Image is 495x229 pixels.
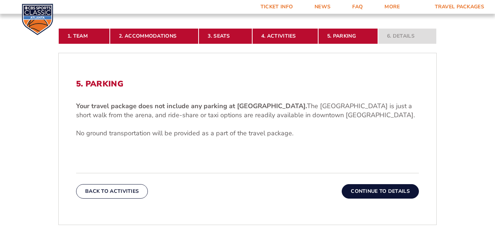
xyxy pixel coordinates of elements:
button: Continue To Details [342,184,419,199]
b: Your travel package does not include any parking at [GEOGRAPHIC_DATA]. [76,102,307,110]
img: CBS Sports Classic [22,4,53,35]
a: 3. Seats [199,28,252,44]
h2: 5. Parking [76,79,419,89]
p: No ground transportation will be provided as a part of the travel package. [76,129,419,138]
button: Back To Activities [76,184,148,199]
a: 2. Accommodations [110,28,199,44]
p: The [GEOGRAPHIC_DATA] is just a short walk from the arena, and ride-share or taxi options are rea... [76,102,419,120]
a: 1. Team [58,28,110,44]
a: 4. Activities [252,28,318,44]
